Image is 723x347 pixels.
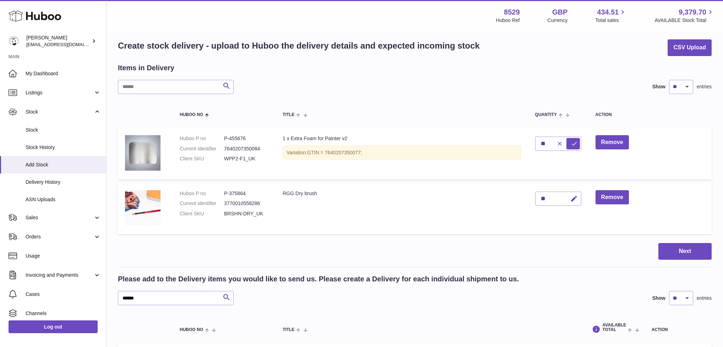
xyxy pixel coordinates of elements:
td: 1 x Extra Foam for Painter v2 [276,128,528,180]
label: Show [652,295,665,302]
span: Usage [26,253,101,259]
span: Channels [26,310,101,317]
span: My Dashboard [26,70,101,77]
span: Orders [26,233,93,240]
span: Total sales [595,17,627,24]
span: Title [283,112,294,117]
span: Sales [26,214,93,221]
div: Action [652,327,705,332]
img: 1 x Extra Foam for Painter v2 [125,135,161,171]
span: GTIN = 7640207350077; [307,150,362,155]
span: Huboo no [180,327,203,332]
span: Quantity [535,112,557,117]
button: CSV Upload [668,39,712,56]
span: 9,379.70 [679,7,706,17]
span: Listings [26,89,93,96]
dt: Huboo P no [180,190,224,197]
img: admin@redgrass.ch [9,36,19,46]
strong: 8529 [504,7,520,17]
div: Huboo Ref [496,17,520,24]
img: RGG Dry brush [125,190,161,226]
span: ASN Uploads [26,196,101,203]
dd: P-455676 [224,135,268,142]
span: Huboo no [180,112,203,117]
dt: Client SKU [180,210,224,217]
button: Next [658,243,712,260]
dd: BRSHN-DRY_UK [224,210,268,217]
dd: 7640207350084 [224,145,268,152]
h2: Items in Delivery [118,63,174,73]
button: Remove [596,135,629,150]
div: Action [596,112,705,117]
dt: Current identifier [180,145,224,152]
a: 9,379.70 AVAILABLE Stock Total [654,7,714,24]
td: RGG Dry brush [276,183,528,235]
dd: WPP2-F1_UK [224,155,268,162]
span: entries [697,83,712,90]
div: Variation: [283,145,521,160]
a: 434.51 Total sales [595,7,627,24]
span: [EMAIL_ADDRESS][DOMAIN_NAME] [26,42,104,47]
dd: 3770010558286 [224,200,268,207]
span: Invoicing and Payments [26,272,93,279]
span: Add Stock [26,161,101,168]
button: Remove [596,190,629,205]
h2: Please add to the Delivery items you would like to send us. Please create a Delivery for each ind... [118,274,519,284]
dt: Current identifier [180,200,224,207]
span: AVAILABLE Total [602,323,626,332]
a: Log out [9,320,98,333]
span: entries [697,295,712,302]
span: Stock [26,109,93,115]
strong: GBP [552,7,567,17]
dt: Client SKU [180,155,224,162]
span: Delivery History [26,179,101,186]
span: 434.51 [597,7,619,17]
span: Title [283,327,294,332]
dt: Huboo P no [180,135,224,142]
dd: P-375864 [224,190,268,197]
div: Currency [548,17,568,24]
span: Cases [26,291,101,298]
span: Stock [26,127,101,133]
label: Show [652,83,665,90]
span: Stock History [26,144,101,151]
h1: Create stock delivery - upload to Huboo the delivery details and expected incoming stock [118,40,480,51]
span: AVAILABLE Stock Total [654,17,714,24]
div: [PERSON_NAME] [26,34,90,48]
